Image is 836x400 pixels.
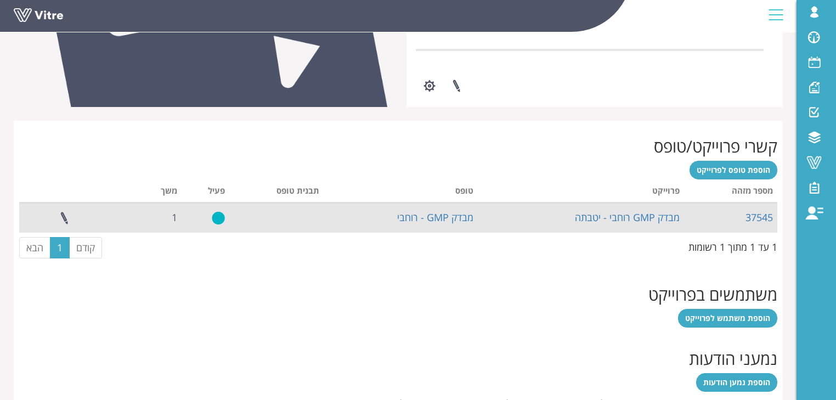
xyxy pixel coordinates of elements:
[19,137,777,155] h2: קשרי פרוייקט/טופס
[212,211,225,225] img: yes
[685,313,770,323] span: הוספת משתמש לפרוייקט
[696,373,777,392] a: הוספת נמען הודעות
[684,182,777,203] th: מספר מזהה
[69,237,102,259] a: קודם
[135,182,182,203] th: משך
[697,165,770,175] span: הוספת טופס לפרוייקט
[229,182,324,203] th: תבנית טופס
[397,211,473,224] a: מבדק GMP - רוחבי
[688,236,777,255] div: 1 עד 1 מתוך 1 רשומות
[678,309,777,328] a: הוספת משתמש לפרוייקט
[703,377,770,387] span: הוספת נמען הודעות
[575,211,680,224] a: מבדק GMP רוחבי - יטבתה
[50,237,70,259] a: 1
[690,161,777,179] a: הוספת טופס לפרוייקט
[19,237,50,259] a: הבא
[324,182,478,203] th: טופס
[182,182,229,203] th: פעיל
[478,182,684,203] th: פרוייקט
[19,285,777,303] h2: משתמשים בפרוייקט
[745,211,773,224] a: 37545
[135,203,182,233] td: 1
[19,350,777,368] h2: נמעני הודעות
